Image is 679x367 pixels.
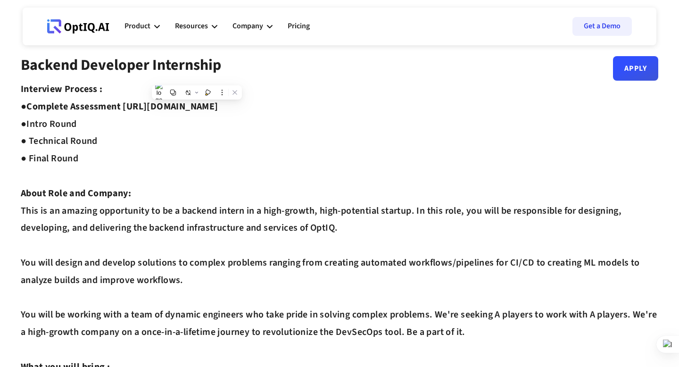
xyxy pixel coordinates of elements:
strong: Interview Process : [21,83,103,96]
div: Resources [175,20,208,33]
a: Webflow Homepage [47,12,109,41]
div: Company [232,20,263,33]
strong: About Role and Company: [21,187,131,200]
strong: Complete Assessment [URL][DOMAIN_NAME] ● [21,100,218,131]
strong: Backend Developer Internship [21,54,221,76]
div: Company [232,12,273,41]
a: Pricing [288,12,310,41]
a: Get a Demo [572,17,632,36]
div: Product [124,20,150,33]
a: Apply [613,56,658,81]
div: Product [124,12,160,41]
div: Resources [175,12,217,41]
